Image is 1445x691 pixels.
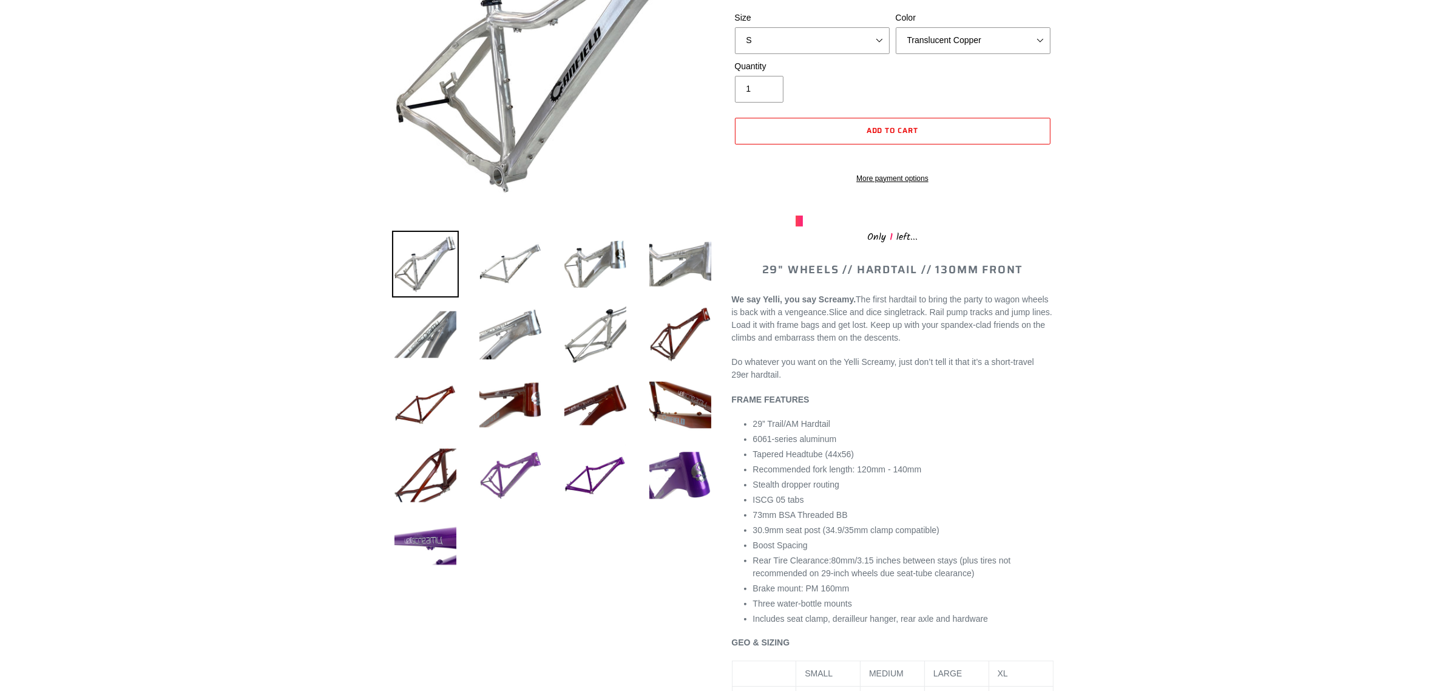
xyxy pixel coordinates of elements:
img: Load image into Gallery viewer, YELLI SCREAMY - Frame Only [477,442,544,509]
img: Load image into Gallery viewer, YELLI SCREAMY - Frame Only [562,442,629,509]
b: We say Yelli, you say Screamy. [732,294,856,304]
span: XL [998,669,1008,678]
span: Boost Spacing [753,540,808,550]
img: Load image into Gallery viewer, YELLI SCREAMY - Frame Only [647,301,714,368]
span: Do whatever you want on the Yelli Screamy, just don’t tell it that it’s a short-travel 29er hardt... [732,357,1034,380]
img: Load image into Gallery viewer, YELLI SCREAMY - Frame Only [477,372,544,438]
img: Load image into Gallery viewer, YELLI SCREAMY - Frame Only [562,301,629,368]
img: Load image into Gallery viewer, YELLI SCREAMY - Frame Only [647,442,714,509]
span: ISCG 05 tabs [753,495,804,505]
img: Load image into Gallery viewer, YELLI SCREAMY - Frame Only [562,372,629,438]
span: MEDIUM [869,669,904,678]
span: 73mm BSA Threaded BB [753,510,848,520]
span: Three water-bottle mounts [753,599,852,608]
span: Includes seat clamp, derailleur hanger, rear axle and hardware [753,614,989,624]
b: FRAME FEATURES [732,395,810,404]
label: Quantity [735,60,890,73]
span: Stealth dropper routing [753,480,839,489]
p: Slice and dice singletrack. Rail pump tracks and jump lines. Load it with frame bags and get lost... [732,293,1054,344]
div: Only left... [796,226,990,245]
img: Load image into Gallery viewer, YELLI SCREAMY - Frame Only [562,231,629,298]
label: Color [896,12,1051,24]
img: Load image into Gallery viewer, YELLI SCREAMY - Frame Only [392,372,459,438]
span: Brake mount: PM 160mm [753,584,850,593]
img: Load image into Gallery viewer, YELLI SCREAMY - Frame Only [647,372,714,438]
span: The first hardtail to bring the party to wagon wheels is back with a vengeance. [732,294,1049,317]
img: Load image into Gallery viewer, YELLI SCREAMY - Frame Only [392,442,459,509]
span: LARGE [933,669,962,678]
span: 1 [886,230,896,245]
img: Load image into Gallery viewer, YELLI SCREAMY - Frame Only [392,231,459,298]
img: Load image into Gallery viewer, YELLI SCREAMY - Frame Only [477,301,544,368]
label: Size [735,12,890,24]
b: GEO & SIZING [732,638,790,647]
span: 80mm/3.15 inches between stays (plus tires not recommended on 29-inch wheels due seat-tube cleara... [753,556,1011,578]
span: Tapered Headtube (44x56) [753,449,854,459]
button: Add to cart [735,118,1051,145]
span: Recommended fork length: 120mm - 140mm [753,465,922,474]
img: Load image into Gallery viewer, YELLI SCREAMY - Frame Only [647,231,714,298]
span: 6061-series aluminum [753,434,837,444]
span: 29” Trail/AM Hardtail [753,419,831,429]
img: Load image into Gallery viewer, YELLI SCREAMY - Frame Only [392,512,459,579]
span: Add to cart [867,124,919,136]
span: 29" WHEELS // HARDTAIL // 130MM FRONT [762,261,1023,278]
span: 30.9mm seat post (34.9/35mm clamp compatible) [753,525,939,535]
img: Load image into Gallery viewer, YELLI SCREAMY - Frame Only [392,301,459,368]
span: SMALL [805,669,833,678]
img: Load image into Gallery viewer, YELLI SCREAMY - Frame Only [477,231,544,298]
a: More payment options [735,173,1051,184]
li: Rear Tire Clearance: [753,554,1054,580]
